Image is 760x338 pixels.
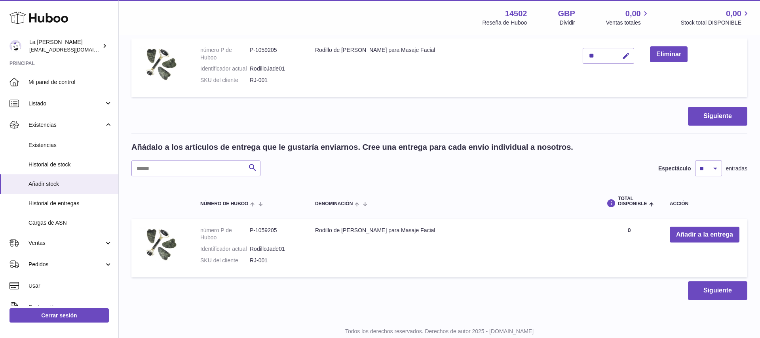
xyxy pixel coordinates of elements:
font: Usar [28,283,40,289]
font: RodilloJade01 [250,246,285,252]
font: Principal [9,61,35,66]
font: 14502 [505,9,527,18]
font: Identificador actual [200,246,247,252]
font: Pedidos [28,261,49,267]
font: P-1059205 [250,47,277,53]
button: Añadir a la entrega [670,227,739,243]
button: Eliminar [650,46,688,63]
a: 0,00 Stock total DISPONIBLE [681,8,750,27]
dt: número P de Huboo [200,46,250,61]
font: Listado [28,100,46,107]
img: joaquinete2006@icloud.com [9,40,21,52]
span: [EMAIL_ADDRESS][DOMAIN_NAME] [29,46,116,53]
a: Cerrar sesión [9,308,109,323]
button: Siguiente [688,107,747,126]
font: SKU del cliente [200,257,238,264]
font: Denominación [315,201,353,206]
font: Espectáculo [658,165,691,172]
font: P-1059205 [250,227,277,233]
font: Existencias [28,122,57,128]
div: La [PERSON_NAME] [29,38,101,53]
p: Todos los derechos reservados. Derechos de autor 2025 - [DOMAIN_NAME] [125,328,754,335]
font: RJ-001 [250,257,268,264]
dt: SKU del cliente [200,76,250,84]
span: Ventas [28,239,104,247]
img: Rodillo de Jade para Masaje Facial [139,46,179,88]
font: entradas [726,165,747,172]
span: Total DISPONIBLE [618,196,647,206]
font: Rodillo de [PERSON_NAME] para Masaje Facial [315,227,435,233]
span: Ventas totales [606,19,650,27]
dt: Identificador actual [200,65,250,73]
font: Número de Huboo [200,201,248,206]
span: Historial de stock [28,161,112,168]
font: 0 [628,227,631,233]
span: Añadir stock [28,180,112,188]
a: 0,00 Ventas totales [606,8,650,27]
span: Historial de entregas [28,200,112,207]
font: 0,00 [726,9,741,18]
td: Rodillo de [PERSON_NAME] para Masaje Facial [307,38,575,97]
font: Dividir [560,19,575,26]
font: Acción [670,201,688,206]
span: Cargas de ASN [28,219,112,227]
span: Mi panel de control [28,78,112,86]
font: GBP [558,9,575,18]
h2: Añádalo a los artículos de entrega que le gustaría enviarnos. Cree una entrega para cada envío in... [131,142,573,153]
font: número P de Huboo [200,227,232,241]
font: Siguiente [703,287,732,294]
button: Siguiente [688,281,747,300]
font: RJ-001 [250,77,268,83]
font: Reseña de Huboo [483,19,527,26]
span: Facturación y pagos [28,304,104,311]
font: Stock total DISPONIBLE [681,19,741,26]
dd: RodilloJade01 [250,65,299,73]
font: 0,00 [625,9,641,18]
font: Existencias [28,142,57,148]
img: Rodillo de Jade para Masaje Facial [139,227,179,268]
